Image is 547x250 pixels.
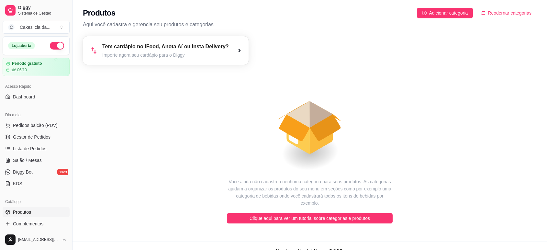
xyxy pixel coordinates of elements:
span: Adicionar categoria [429,9,468,17]
article: Você ainda não cadastrou nenhuma categoria para seus produtos. As categorias ajudam a organizar o... [227,178,393,207]
article: Período gratuito [12,61,42,66]
p: Aqui você cadastra e gerencia seu produtos e categorias [83,21,537,28]
div: Acesso Rápido [3,81,70,92]
a: DiggySistema de Gestão [3,3,70,18]
a: Lista de Pedidos [3,143,70,154]
span: Salão / Mesas [13,157,42,164]
button: Clique aqui para ver um tutorial sobre categorias e produtos [227,213,393,223]
span: Sistema de Gestão [18,11,67,16]
span: ordered-list [481,11,485,15]
div: Catálogo [3,197,70,207]
article: até 06/10 [11,67,27,73]
a: Dashboard [3,92,70,102]
span: Diggy [18,5,67,11]
button: [EMAIL_ADDRESS][PERSON_NAME][DOMAIN_NAME] [3,232,70,247]
button: Reodernar categorias [475,8,537,18]
a: Salão / Mesas [3,155,70,165]
span: Clique aqui para ver um tutorial sobre categorias e produtos [250,215,370,222]
h2: Produtos [83,8,116,18]
span: Diggy Bot [13,169,33,175]
span: plus-circle [422,11,427,15]
span: Pedidos balcão (PDV) [13,122,58,129]
article: Importe agora seu cardápio para o Diggy [102,52,229,58]
button: Tem cardápio no iFood, Anota Aí ou Insta Delivery?Importe agora seu cardápio para o Diggy [83,36,249,65]
span: C [8,24,15,30]
button: Select a team [3,21,70,34]
a: Período gratuitoaté 06/10 [3,58,70,76]
span: Complementos [13,221,43,227]
div: Loja aberta [8,42,35,49]
span: KDS [13,180,22,187]
div: Cakeslicia da ... [20,24,50,30]
span: [EMAIL_ADDRESS][PERSON_NAME][DOMAIN_NAME] [18,237,59,242]
a: KDS [3,178,70,189]
a: Complementos [3,219,70,229]
span: Reodernar categorias [488,9,531,17]
div: Dia a dia [3,110,70,120]
a: Gestor de Pedidos [3,132,70,142]
article: Tem cardápio no iFood, Anota Aí ou Insta Delivery? [102,43,229,51]
button: Pedidos balcão (PDV) [3,120,70,131]
span: Lista de Pedidos [13,145,47,152]
button: Alterar Status [50,42,64,50]
a: Produtos [3,207,70,217]
button: Adicionar categoria [417,8,473,18]
a: Diggy Botnovo [3,167,70,177]
span: Dashboard [13,94,35,100]
div: animation [83,65,537,178]
span: Produtos [13,209,31,215]
span: Gestor de Pedidos [13,134,50,140]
